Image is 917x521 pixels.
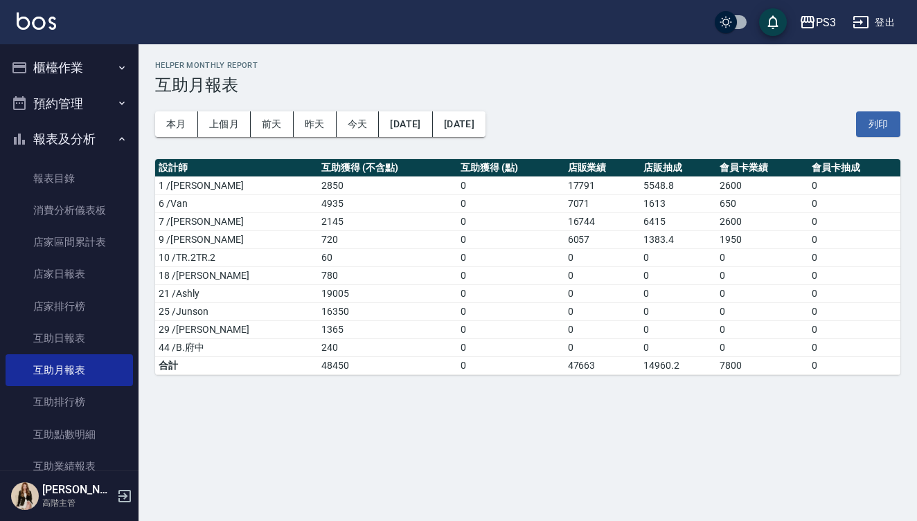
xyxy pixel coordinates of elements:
td: 29 /[PERSON_NAME] [155,320,318,338]
th: 會員卡業績 [716,159,808,177]
table: a dense table [155,159,900,375]
td: 0 [640,338,716,356]
td: 0 [640,320,716,338]
td: 0 [564,266,641,284]
td: 0 [808,212,900,230]
button: 報表及分析 [6,121,133,157]
td: 1383.4 [640,230,716,248]
td: 5548.8 [640,176,716,194]
td: 0 [808,320,900,338]
td: 0 [457,194,564,212]
p: 高階主管 [42,497,113,509]
td: 0 [808,338,900,356]
img: Logo [17,12,56,30]
td: 240 [318,338,457,356]
td: 0 [640,248,716,266]
td: 0 [808,356,900,374]
td: 21 /Ashly [155,284,318,302]
td: 780 [318,266,457,284]
h2: Helper Monthly Report [155,61,900,70]
td: 0 [457,284,564,302]
button: save [759,8,787,36]
td: 0 [457,320,564,338]
td: 0 [640,284,716,302]
td: 2600 [716,212,808,230]
a: 消費分析儀表板 [6,194,133,226]
td: 6 /Van [155,194,318,212]
button: 前天 [251,111,294,137]
button: 預約管理 [6,86,133,122]
th: 互助獲得 (不含點) [318,159,457,177]
a: 店家日報表 [6,258,133,290]
button: 櫃檯作業 [6,50,133,86]
td: 0 [640,302,716,320]
td: 0 [808,176,900,194]
td: 720 [318,230,457,248]
td: 合計 [155,356,318,374]
td: 17791 [564,176,641,194]
td: 16744 [564,212,641,230]
td: 0 [808,284,900,302]
a: 互助點數明細 [6,419,133,450]
a: 互助日報表 [6,322,133,354]
td: 0 [564,320,641,338]
button: PS3 [794,8,842,37]
td: 0 [457,248,564,266]
th: 會員卡抽成 [808,159,900,177]
a: 店家區間累計表 [6,226,133,258]
td: 0 [716,266,808,284]
td: 0 [808,302,900,320]
button: [DATE] [379,111,432,137]
td: 0 [457,212,564,230]
button: 登出 [847,10,900,35]
td: 0 [808,266,900,284]
td: 14960.2 [640,356,716,374]
th: 店販業績 [564,159,641,177]
td: 650 [716,194,808,212]
td: 47663 [564,356,641,374]
td: 2145 [318,212,457,230]
a: 報表目錄 [6,163,133,194]
button: 昨天 [294,111,337,137]
td: 1 /[PERSON_NAME] [155,176,318,194]
h3: 互助月報表 [155,75,900,95]
td: 0 [457,230,564,248]
th: 店販抽成 [640,159,716,177]
td: 0 [808,230,900,248]
th: 互助獲得 (點) [457,159,564,177]
td: 0 [716,338,808,356]
td: 0 [457,176,564,194]
td: 0 [457,302,564,320]
td: 6057 [564,230,641,248]
h5: [PERSON_NAME] [42,483,113,497]
td: 60 [318,248,457,266]
button: [DATE] [433,111,486,137]
td: 0 [716,320,808,338]
td: 1950 [716,230,808,248]
a: 店家排行榜 [6,291,133,322]
td: 0 [457,338,564,356]
td: 6415 [640,212,716,230]
td: 0 [564,302,641,320]
td: 0 [716,302,808,320]
a: 互助月報表 [6,354,133,386]
td: 0 [808,194,900,212]
td: 7800 [716,356,808,374]
div: PS3 [816,14,836,31]
td: 4935 [318,194,457,212]
td: 48450 [318,356,457,374]
th: 設計師 [155,159,318,177]
td: 7 /[PERSON_NAME] [155,212,318,230]
td: 2600 [716,176,808,194]
td: 19005 [318,284,457,302]
img: Person [11,482,39,510]
td: 0 [808,248,900,266]
a: 互助排行榜 [6,386,133,418]
button: 今天 [337,111,380,137]
button: 本月 [155,111,198,137]
td: 0 [564,284,641,302]
td: 0 [457,266,564,284]
td: 18 /[PERSON_NAME] [155,266,318,284]
td: 0 [457,356,564,374]
button: 上個月 [198,111,251,137]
